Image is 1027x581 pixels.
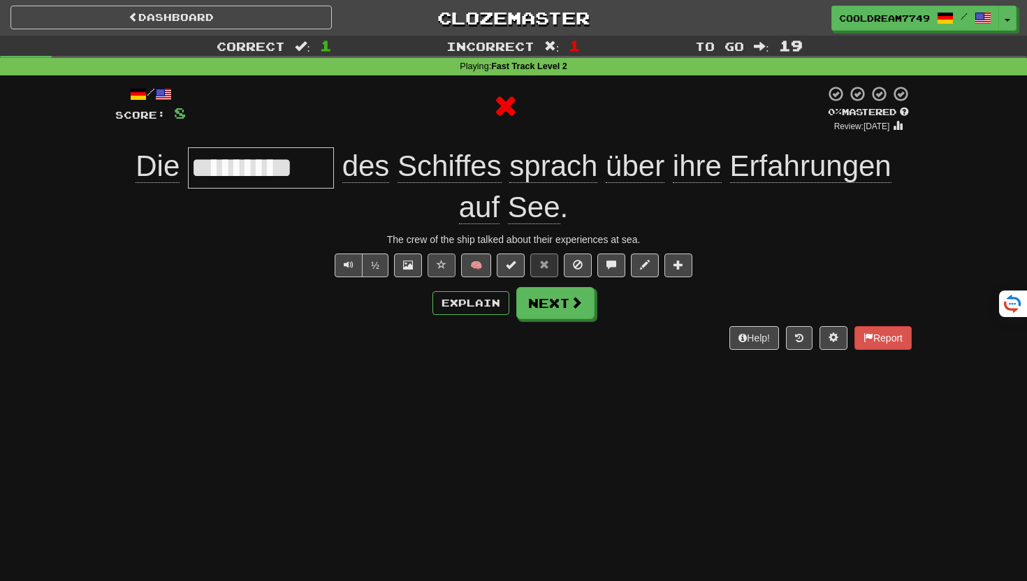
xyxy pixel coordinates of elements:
button: 🧠 [461,253,491,277]
span: sprach [509,149,597,183]
button: Ignore sentence (alt+i) [564,253,592,277]
span: . [334,149,891,224]
a: Clozemaster [353,6,674,30]
span: CoolDream7749 [839,12,930,24]
button: Add to collection (alt+a) [664,253,692,277]
button: ½ [362,253,388,277]
span: auf [459,191,500,224]
span: Schiffes [398,149,502,183]
button: Next [516,287,595,319]
button: Explain [432,291,509,315]
button: Set this sentence to 100% Mastered (alt+m) [497,253,525,277]
div: The crew of the ship talked about their experiences at sea. [115,233,912,247]
button: Play sentence audio (ctl+space) [335,253,363,277]
span: Score: [115,109,166,121]
span: : [754,41,769,52]
div: Mastered [825,106,912,119]
span: / [961,11,968,21]
span: 8 [174,104,186,122]
span: : [295,41,310,52]
strong: Fast Track Level 2 [491,61,567,71]
span: 0 % [828,106,842,117]
span: 1 [320,37,332,54]
span: Incorrect [446,39,534,53]
span: ihre [673,149,722,183]
button: Discuss sentence (alt+u) [597,253,625,277]
span: To go [695,39,744,53]
button: Reset to 0% Mastered (alt+r) [530,253,558,277]
a: CoolDream7749 / [831,6,999,31]
button: Help! [729,326,779,350]
button: Report [854,326,912,350]
span: des [342,149,390,183]
button: Show image (alt+x) [394,253,422,277]
span: 19 [779,37,803,54]
button: Round history (alt+y) [786,326,813,350]
span: : [544,41,560,52]
div: Text-to-speech controls [332,253,388,277]
span: 1 [569,37,581,54]
span: Die [136,149,180,183]
button: Edit sentence (alt+d) [631,253,659,277]
span: Correct [217,39,285,53]
span: Erfahrungen [730,149,891,183]
span: über [606,149,664,183]
button: Favorite sentence (alt+f) [428,253,456,277]
small: Review: [DATE] [834,122,890,131]
div: / [115,85,186,103]
span: See [508,191,560,224]
a: Dashboard [10,6,332,29]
